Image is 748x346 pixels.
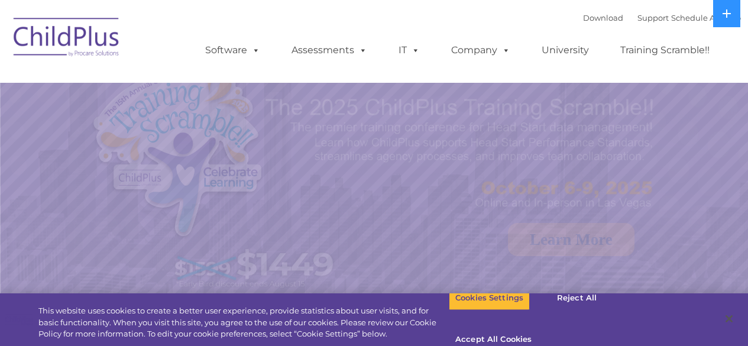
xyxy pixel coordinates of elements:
a: University [530,38,601,62]
a: Company [439,38,522,62]
div: This website uses cookies to create a better user experience, provide statistics about user visit... [38,305,449,340]
a: Software [193,38,272,62]
button: Cookies Settings [449,286,530,311]
a: IT [387,38,432,62]
a: Training Scramble!! [608,38,721,62]
a: Schedule A Demo [671,13,741,22]
a: Assessments [280,38,379,62]
img: ChildPlus by Procare Solutions [8,9,126,69]
a: Download [583,13,623,22]
a: Support [637,13,669,22]
button: Close [716,306,742,332]
font: | [583,13,741,22]
a: Learn More [508,223,634,256]
button: Reject All [540,286,614,311]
